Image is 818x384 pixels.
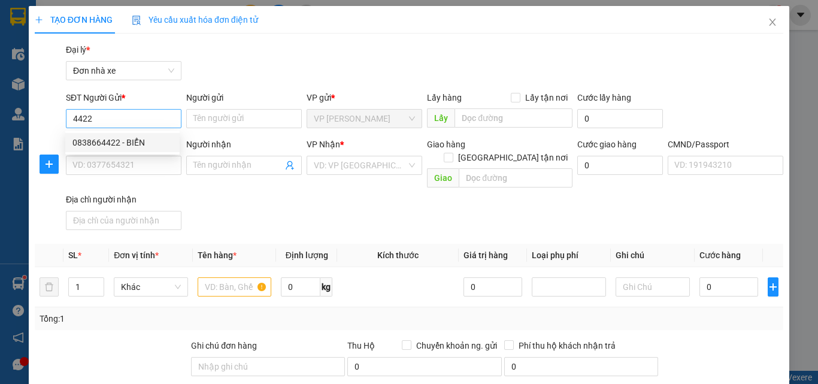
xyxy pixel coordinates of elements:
span: Lấy [427,108,455,128]
th: Loại phụ phí [527,244,611,267]
span: Đơn nhà xe [73,62,174,80]
div: Địa chỉ người nhận [66,193,181,206]
span: TẠO ĐƠN HÀNG [35,15,113,25]
span: SL [68,250,78,260]
span: Tên hàng [198,250,237,260]
span: Giao [427,168,459,188]
span: Yêu cầu xuất hóa đơn điện tử [132,15,258,25]
span: Đại lý [66,45,90,55]
div: VP gửi [307,91,422,104]
span: [GEOGRAPHIC_DATA] tận nơi [453,151,572,164]
span: Giao hàng [427,140,465,149]
button: plus [40,155,59,174]
label: Cước lấy hàng [577,93,631,102]
span: plus [40,159,58,169]
button: plus [768,277,778,297]
button: Close [756,6,789,40]
div: Người nhận [186,138,302,151]
input: Cước lấy hàng [577,109,663,128]
input: 0 [463,277,522,297]
input: Địa chỉ của người nhận [66,211,181,230]
button: delete [40,277,59,297]
th: Ghi chú [611,244,695,267]
span: Kích thước [377,250,419,260]
img: icon [132,16,141,25]
input: Dọc đường [459,168,572,188]
span: Phí thu hộ khách nhận trả [514,339,620,352]
input: Dọc đường [455,108,572,128]
div: Tổng: 1 [40,312,317,325]
span: plus [768,282,778,292]
input: Ghi Chú [616,277,690,297]
div: CMND/Passport [668,138,783,151]
label: Ghi chú đơn hàng [191,341,257,350]
span: Đơn vị tính [114,250,159,260]
span: plus [35,16,43,24]
span: Giá trị hàng [463,250,508,260]
input: Ghi chú đơn hàng [191,357,345,376]
span: user-add [285,161,295,170]
span: Thu Hộ [347,341,375,350]
span: kg [320,277,332,297]
span: VP Ngọc Hồi [314,110,415,128]
div: Người gửi [186,91,302,104]
span: VP Nhận [307,140,340,149]
input: Cước giao hàng [577,156,663,175]
span: Khác [121,278,181,296]
div: SĐT Người Gửi [66,91,181,104]
span: Lấy tận nơi [520,91,572,104]
div: 0838664422 - BIỂN [65,133,180,152]
span: Lấy hàng [427,93,462,102]
label: Cước giao hàng [577,140,637,149]
span: close [768,17,777,27]
span: Cước hàng [699,250,741,260]
span: Chuyển khoản ng. gửi [411,339,502,352]
input: VD: Bàn, Ghế [198,277,272,297]
div: 0838664422 - BIỂN [72,136,172,149]
span: Định lượng [286,250,328,260]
